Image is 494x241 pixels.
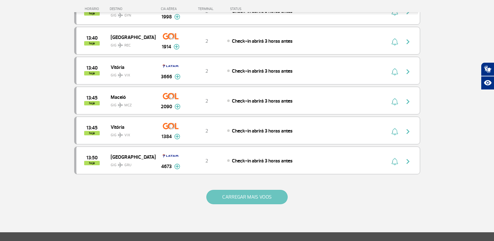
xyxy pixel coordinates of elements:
span: GIG [111,39,151,48]
img: seta-direita-painel-voo.svg [404,98,412,105]
img: destiny_airplane.svg [118,103,123,108]
span: 2 [205,68,208,74]
img: mais-info-painel-voo.svg [175,104,180,109]
img: mais-info-painel-voo.svg [174,164,180,169]
img: sino-painel-voo.svg [391,38,398,46]
span: Check-in abrirá 3 horas antes [232,38,293,44]
img: seta-direita-painel-voo.svg [404,38,412,46]
img: seta-direita-painel-voo.svg [404,128,412,135]
span: 1998 [161,13,172,21]
span: GRU [124,162,132,168]
span: VIX [124,73,130,78]
span: 2 [205,38,208,44]
img: seta-direita-painel-voo.svg [404,68,412,75]
span: 2025-09-27 13:45:00 [86,126,98,130]
span: 2025-09-27 13:40:00 [86,36,98,40]
span: [GEOGRAPHIC_DATA] [111,153,151,161]
img: mais-info-painel-voo.svg [174,44,180,50]
span: GYN [124,13,131,18]
span: GIG [111,129,151,138]
span: 4673 [161,163,172,170]
img: sino-painel-voo.svg [391,158,398,165]
button: CARREGAR MAIS VOOS [206,190,288,204]
img: mais-info-painel-voo.svg [174,14,180,20]
img: destiny_airplane.svg [118,43,123,48]
span: 2 [205,128,208,134]
img: destiny_airplane.svg [118,13,123,18]
span: REC [124,43,131,48]
div: STATUS [227,7,278,11]
img: sino-painel-voo.svg [391,68,398,75]
span: Check-in abrirá 3 horas antes [232,158,293,164]
span: [GEOGRAPHIC_DATA] [111,33,151,41]
span: 2090 [161,103,172,110]
img: destiny_airplane.svg [118,133,123,137]
span: hoje [84,131,100,135]
span: Check-in abrirá 3 horas antes [232,98,293,104]
span: MCZ [124,103,132,108]
img: destiny_airplane.svg [118,73,123,78]
span: GIG [111,99,151,108]
img: mais-info-painel-voo.svg [174,134,180,139]
span: 3666 [161,73,172,80]
span: Check-in abrirá 3 horas antes [232,128,293,134]
div: TERMINAL [186,7,227,11]
span: hoje [84,71,100,75]
span: hoje [84,161,100,165]
div: CIA AÉREA [155,7,186,11]
span: 1914 [162,43,171,51]
span: 1384 [161,133,172,140]
span: 2025-09-27 13:40:00 [86,66,98,70]
span: hoje [84,101,100,105]
span: 2025-09-27 13:45:00 [86,96,98,100]
span: 2025-09-27 13:50:00 [86,156,98,160]
span: Check-in abrirá 3 horas antes [232,68,293,74]
span: GIG [111,69,151,78]
img: sino-painel-voo.svg [391,128,398,135]
span: 2 [205,158,208,164]
button: Abrir tradutor de língua de sinais. [481,62,494,76]
span: Vitória [111,123,151,131]
div: Plugin de acessibilidade da Hand Talk. [481,62,494,90]
img: sino-painel-voo.svg [391,98,398,105]
div: HORÁRIO [76,7,110,11]
img: seta-direita-painel-voo.svg [404,158,412,165]
span: hoje [84,41,100,46]
div: DESTINO [110,7,155,11]
span: VIX [124,133,130,138]
span: Vitória [111,63,151,71]
img: destiny_airplane.svg [118,162,123,167]
img: mais-info-painel-voo.svg [175,74,180,80]
button: Abrir recursos assistivos. [481,76,494,90]
span: Maceió [111,93,151,101]
span: 2 [205,98,208,104]
span: GIG [111,159,151,168]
